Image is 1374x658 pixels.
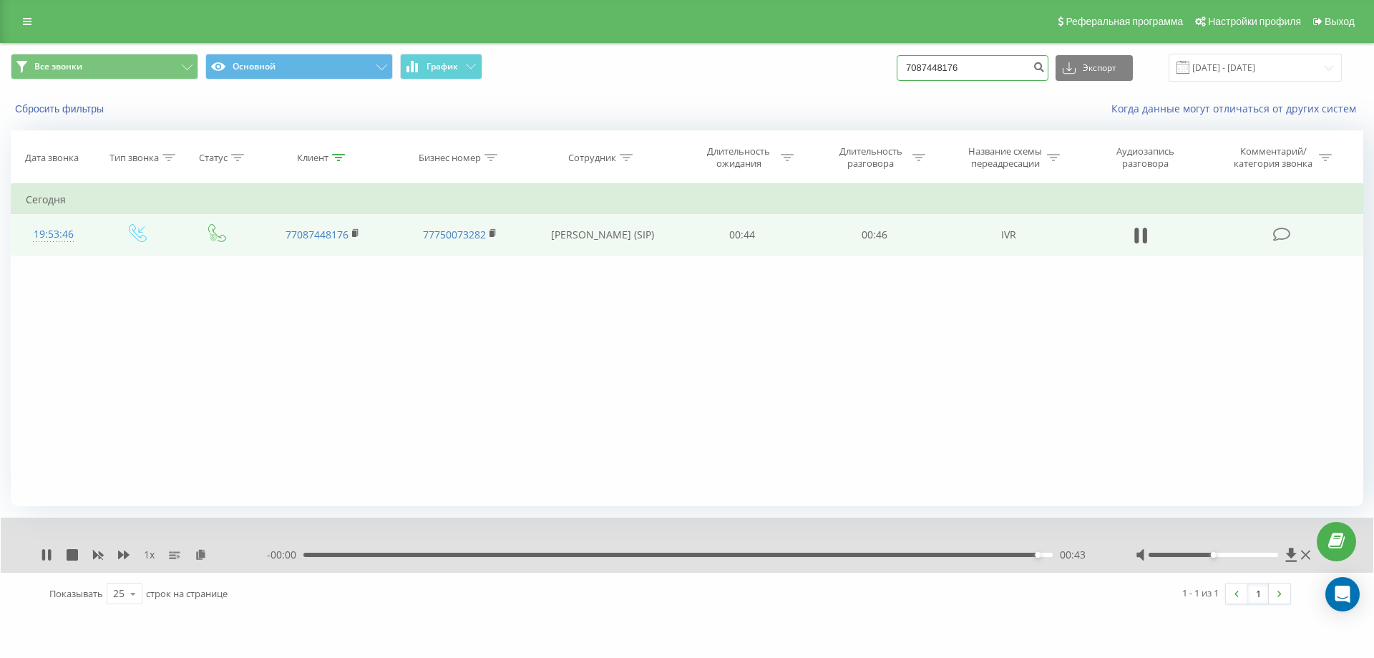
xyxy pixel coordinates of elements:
div: Accessibility label [1210,552,1216,558]
td: 00:44 [676,214,808,256]
button: График [400,54,482,79]
span: Все звонки [34,61,82,72]
span: 1 x [144,548,155,562]
div: 1 - 1 из 1 [1182,586,1219,600]
td: 00:46 [808,214,940,256]
div: Комментарий/категория звонка [1232,145,1315,170]
span: 00:43 [1060,548,1086,562]
div: Клиент [297,152,328,164]
div: 19:53:46 [26,221,82,248]
span: Выход [1325,16,1355,27]
div: Статус [199,152,228,164]
div: Сотрудник [568,152,616,164]
a: 1 [1247,584,1269,604]
div: Дата звонка [25,152,79,164]
a: 77750073282 [423,228,486,241]
button: Экспорт [1056,55,1133,81]
span: - 00:00 [267,548,303,562]
div: Аудиозапись разговора [1099,145,1192,170]
td: IVR [940,214,1078,256]
td: [PERSON_NAME] (SIP) [528,214,676,256]
span: Показывать [49,587,103,600]
div: 25 [113,586,125,601]
div: Accessibility label [1035,552,1041,558]
button: Основной [205,54,393,79]
div: Длительность разговора [832,145,909,170]
div: Название схемы переадресации [967,145,1043,170]
div: Тип звонка [109,152,159,164]
div: Длительность ожидания [701,145,777,170]
td: Сегодня [11,185,1363,214]
span: Реферальная программа [1066,16,1183,27]
div: Бизнес номер [419,152,481,164]
span: Настройки профиля [1208,16,1301,27]
button: Сбросить фильтры [11,102,111,115]
span: строк на странице [146,587,228,600]
a: 77087448176 [286,228,349,241]
input: Поиск по номеру [897,55,1048,81]
div: Open Intercom Messenger [1325,577,1360,611]
button: Все звонки [11,54,198,79]
span: График [427,62,458,72]
a: Когда данные могут отличаться от других систем [1111,102,1363,115]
